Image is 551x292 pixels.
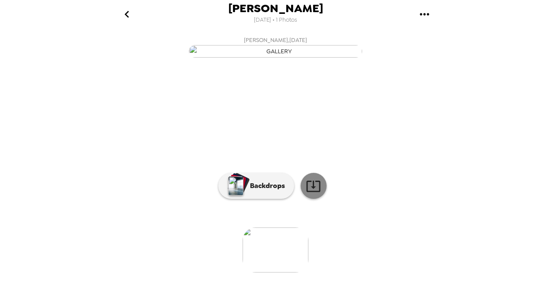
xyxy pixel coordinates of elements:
button: [PERSON_NAME],[DATE] [102,32,449,60]
img: gallery [189,45,362,58]
span: [DATE] • 1 Photos [254,14,297,26]
img: gallery [243,227,308,273]
span: [PERSON_NAME] [228,3,323,14]
span: [PERSON_NAME] , [DATE] [244,35,307,45]
p: Backdrops [246,181,285,191]
button: Backdrops [218,173,294,199]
